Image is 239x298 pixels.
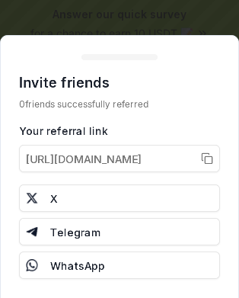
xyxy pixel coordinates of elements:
[19,145,220,172] button: [URL][DOMAIN_NAME]
[19,98,220,111] div: 0 friends successfully referred
[19,72,220,94] h2: Invite friends
[19,123,220,139] div: Your referral link
[19,184,220,212] button: X
[26,151,142,167] span: [URL][DOMAIN_NAME]
[26,192,38,204] img: X
[19,218,220,245] button: Telegram
[26,259,38,271] img: Whatsapp
[19,252,220,279] button: WhatsApp
[26,226,38,238] img: Telegram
